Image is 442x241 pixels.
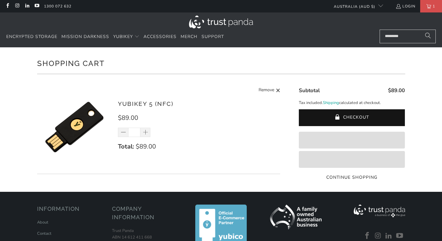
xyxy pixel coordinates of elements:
span: Support [202,34,224,40]
span: $89.00 [136,142,156,151]
span: $89.00 [388,87,405,94]
a: Remove [259,87,280,94]
span: Remove [259,87,274,94]
span: $89.00 [118,114,138,122]
img: Trust Panda Australia [189,16,253,28]
p: Tax included. calculated at checkout. [299,100,405,106]
img: YubiKey 5 (NFC) [37,90,112,164]
span: Accessories [143,34,177,40]
a: 1300 072 632 [44,3,71,10]
a: Trust Panda Australia on Instagram [14,4,20,9]
span: Encrypted Storage [6,34,57,40]
a: Shipping [323,100,339,106]
a: Accessories [143,30,177,44]
a: Continue Shopping [299,174,405,181]
a: Merch [181,30,197,44]
input: Search... [380,30,436,43]
a: Trust Panda Australia on YouTube [34,4,39,9]
span: Subtotal [299,87,320,94]
nav: Translation missing: en.navigation.header.main_nav [6,30,224,44]
a: Contact [37,231,51,236]
a: YubiKey 5 (NFC) [118,100,173,107]
span: YubiKey [113,34,133,40]
span: Mission Darkness [61,34,109,40]
a: Trust Panda Australia on Facebook [5,4,10,9]
a: About [37,220,48,225]
a: Trust Panda Australia on Instagram [373,232,383,240]
a: Mission Darkness [61,30,109,44]
a: Trust Panda Australia on YouTube [395,232,405,240]
span: Merch [181,34,197,40]
a: Trust Panda Australia on Facebook [363,232,372,240]
summary: YubiKey [113,30,139,44]
button: Search [420,30,436,43]
strong: Total: [118,142,134,151]
a: Trust Panda Australia on LinkedIn [384,232,394,240]
a: Login [396,3,415,10]
a: Encrypted Storage [6,30,57,44]
a: Trust Panda Australia on LinkedIn [24,4,30,9]
h1: Shopping Cart [37,57,405,69]
a: Support [202,30,224,44]
button: Checkout [299,109,405,126]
